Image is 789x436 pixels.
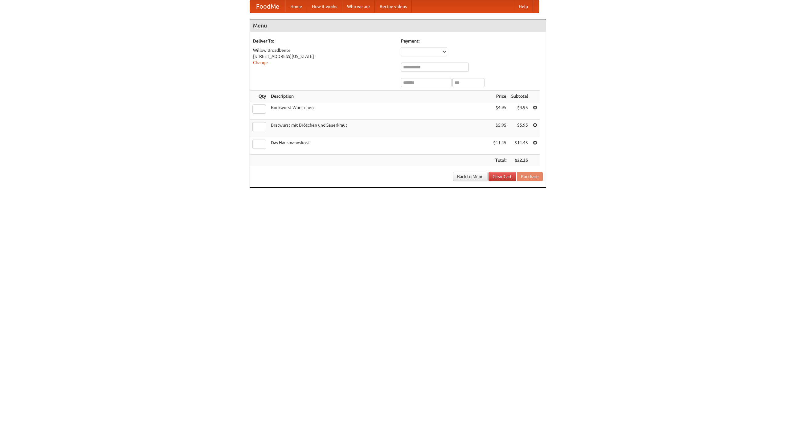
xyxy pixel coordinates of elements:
[491,102,509,120] td: $4.95
[253,38,395,44] h5: Deliver To:
[509,120,530,137] td: $5.95
[491,137,509,155] td: $11.45
[509,155,530,166] th: $22.35
[253,47,395,53] div: Willow Broadbente
[491,155,509,166] th: Total:
[253,53,395,59] div: [STREET_ADDRESS][US_STATE]
[307,0,342,13] a: How it works
[509,102,530,120] td: $4.95
[268,102,491,120] td: Bockwurst Würstchen
[285,0,307,13] a: Home
[342,0,375,13] a: Who we are
[250,0,285,13] a: FoodMe
[509,91,530,102] th: Subtotal
[489,172,516,181] a: Clear Cart
[491,120,509,137] td: $5.95
[401,38,543,44] h5: Payment:
[453,172,488,181] a: Back to Menu
[491,91,509,102] th: Price
[253,60,268,65] a: Change
[268,91,491,102] th: Description
[509,137,530,155] td: $11.45
[375,0,412,13] a: Recipe videos
[514,0,533,13] a: Help
[250,91,268,102] th: Qty
[268,120,491,137] td: Bratwurst mit Brötchen und Sauerkraut
[517,172,543,181] button: Purchase
[250,19,546,32] h4: Menu
[268,137,491,155] td: Das Hausmannskost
